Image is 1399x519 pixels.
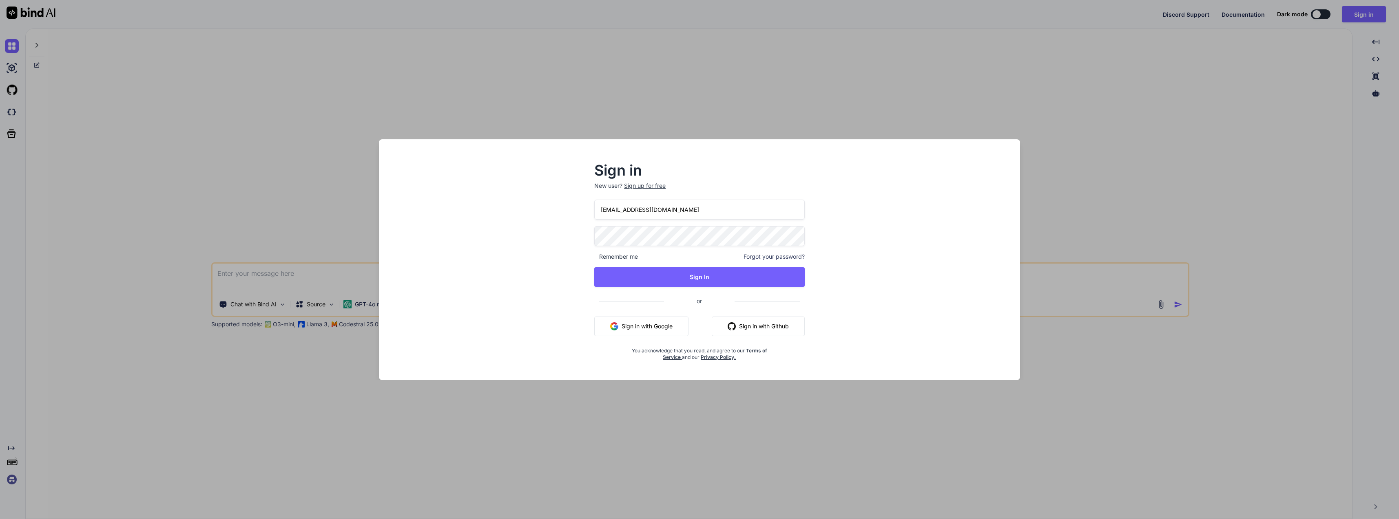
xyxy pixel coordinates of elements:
[594,253,638,261] span: Remember me
[594,317,688,336] button: Sign in with Google
[728,322,736,330] img: github
[594,182,805,200] p: New user?
[624,182,666,190] div: Sign up for free
[664,291,735,311] span: or
[663,347,767,360] a: Terms of Service
[594,267,805,287] button: Sign In
[744,253,805,261] span: Forgot your password?
[594,164,805,177] h2: Sign in
[610,322,618,330] img: google
[712,317,805,336] button: Sign in with Github
[594,200,805,220] input: Login or Email
[629,343,770,361] div: You acknowledge that you read, and agree to our and our
[701,354,736,360] a: Privacy Policy.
